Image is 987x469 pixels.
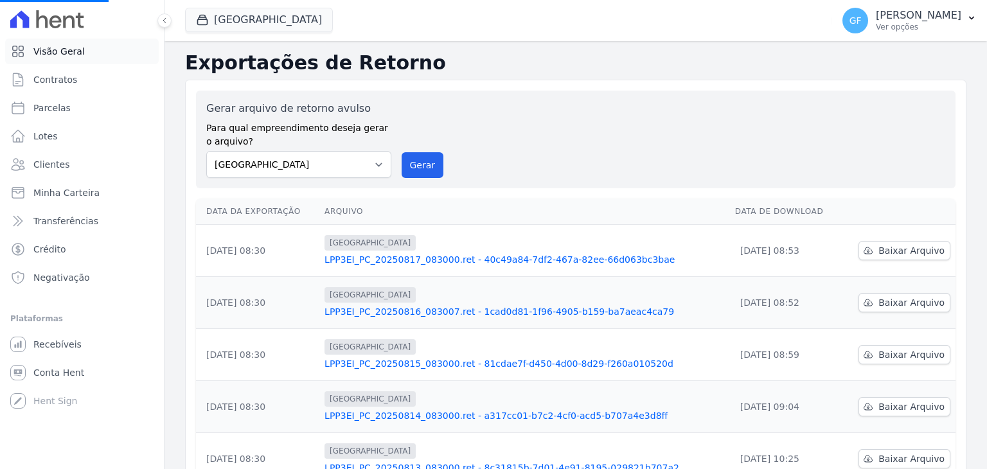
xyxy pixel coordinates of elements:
span: [GEOGRAPHIC_DATA] [325,339,416,355]
span: Parcelas [33,102,71,114]
span: [GEOGRAPHIC_DATA] [325,391,416,407]
span: Negativação [33,271,90,284]
a: Transferências [5,208,159,234]
td: [DATE] 08:59 [730,329,841,381]
span: [GEOGRAPHIC_DATA] [325,235,416,251]
a: Parcelas [5,95,159,121]
a: LPP3EI_PC_20250817_083000.ret - 40c49a84-7df2-467a-82ee-66d063bc3bae [325,253,725,266]
span: Transferências [33,215,98,227]
a: Recebíveis [5,332,159,357]
a: Baixar Arquivo [858,345,950,364]
td: [DATE] 08:30 [196,277,319,329]
a: Minha Carteira [5,180,159,206]
h2: Exportações de Retorno [185,51,966,75]
span: [GEOGRAPHIC_DATA] [325,287,416,303]
td: [DATE] 08:30 [196,225,319,277]
a: Baixar Arquivo [858,397,950,416]
span: Minha Carteira [33,186,100,199]
th: Data de Download [730,199,841,225]
a: Visão Geral [5,39,159,64]
td: [DATE] 08:52 [730,277,841,329]
p: Ver opções [876,22,961,32]
a: Clientes [5,152,159,177]
span: Baixar Arquivo [878,244,945,257]
a: LPP3EI_PC_20250814_083000.ret - a317cc01-b7c2-4cf0-acd5-b707a4e3d8ff [325,409,725,422]
a: Conta Hent [5,360,159,385]
span: Baixar Arquivo [878,348,945,361]
span: Baixar Arquivo [878,452,945,465]
a: Baixar Arquivo [858,449,950,468]
a: Lotes [5,123,159,149]
a: Crédito [5,236,159,262]
th: Arquivo [319,199,730,225]
a: Baixar Arquivo [858,293,950,312]
td: [DATE] 08:30 [196,329,319,381]
a: LPP3EI_PC_20250815_083000.ret - 81cdae7f-d450-4d00-8d29-f260a010520d [325,357,725,370]
span: Crédito [33,243,66,256]
button: [GEOGRAPHIC_DATA] [185,8,333,32]
a: LPP3EI_PC_20250816_083007.ret - 1cad0d81-1f96-4905-b159-ba7aeac4ca79 [325,305,725,318]
span: Clientes [33,158,69,171]
a: Baixar Arquivo [858,241,950,260]
span: Baixar Arquivo [878,296,945,309]
td: [DATE] 09:04 [730,381,841,433]
td: [DATE] 08:53 [730,225,841,277]
label: Gerar arquivo de retorno avulso [206,101,391,116]
p: [PERSON_NAME] [876,9,961,22]
span: GF [849,16,862,25]
span: Recebíveis [33,338,82,351]
span: [GEOGRAPHIC_DATA] [325,443,416,459]
button: Gerar [402,152,444,178]
span: Baixar Arquivo [878,400,945,413]
div: Plataformas [10,311,154,326]
label: Para qual empreendimento deseja gerar o arquivo? [206,116,391,148]
a: Contratos [5,67,159,93]
span: Contratos [33,73,77,86]
th: Data da Exportação [196,199,319,225]
span: Conta Hent [33,366,84,379]
button: GF [PERSON_NAME] Ver opções [832,3,987,39]
a: Negativação [5,265,159,290]
span: Lotes [33,130,58,143]
td: [DATE] 08:30 [196,381,319,433]
span: Visão Geral [33,45,85,58]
